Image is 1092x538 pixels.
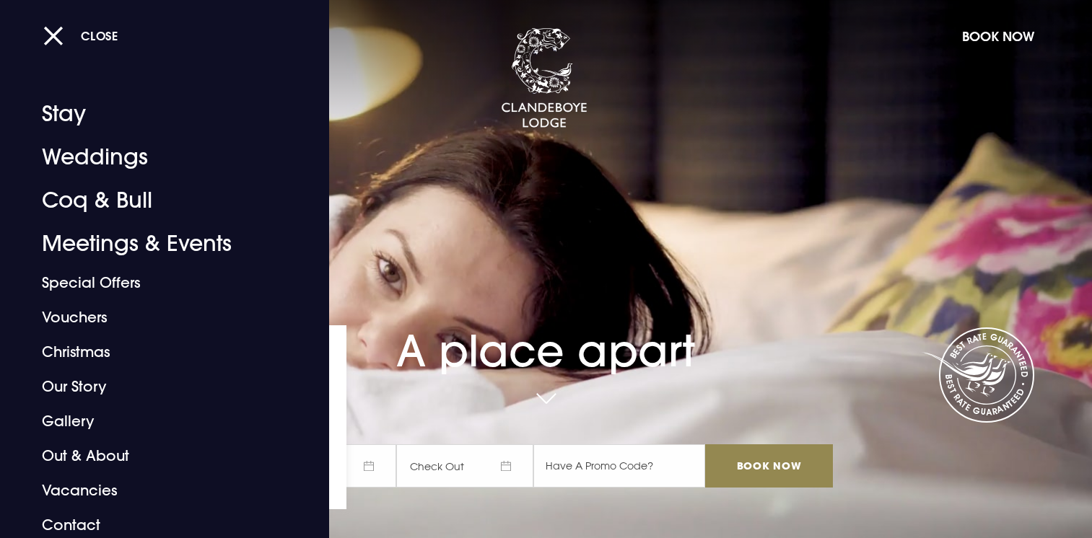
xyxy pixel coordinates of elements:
a: Gallery [42,404,270,438]
span: Check Out [396,444,533,488]
a: Meetings & Events [42,222,270,265]
a: Out & About [42,438,270,473]
span: Close [81,28,118,43]
a: Vouchers [42,300,270,335]
a: Stay [42,92,270,136]
input: Book Now [705,444,832,488]
a: Weddings [42,136,270,179]
input: Have A Promo Code? [533,444,705,488]
a: Coq & Bull [42,179,270,222]
a: Special Offers [42,265,270,300]
img: Clandeboye Lodge [501,28,588,129]
a: Christmas [42,335,270,369]
a: Vacancies [42,473,270,508]
h1: A place apart [259,292,832,376]
button: Book Now [955,21,1041,52]
button: Close [43,21,118,50]
a: Our Story [42,369,270,404]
